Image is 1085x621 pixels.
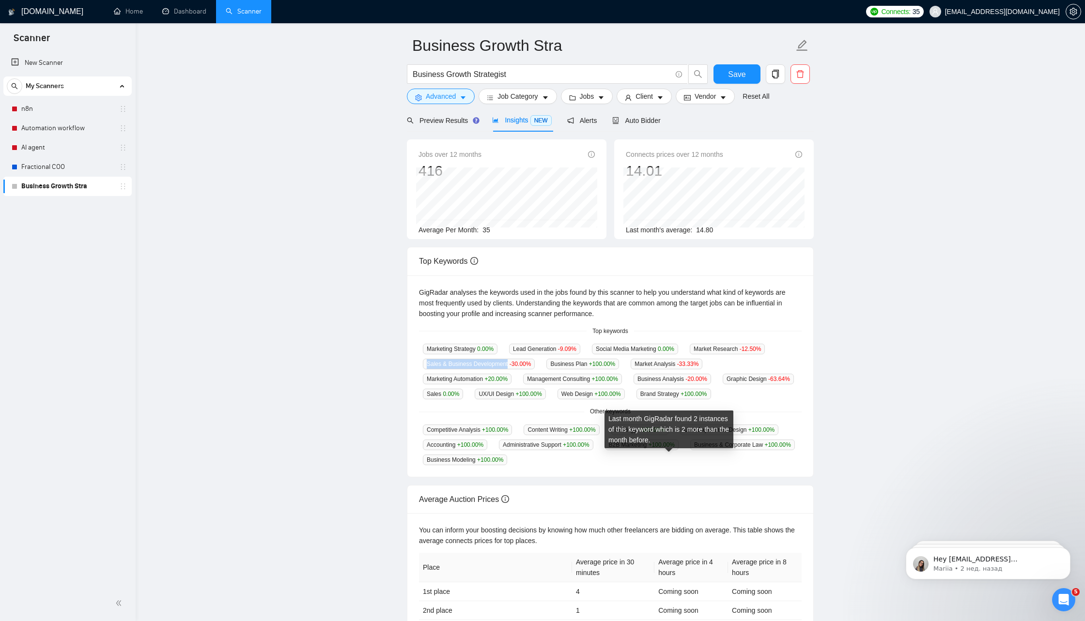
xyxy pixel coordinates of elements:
span: 0.00 % [658,346,674,352]
span: Sales & Business Development [423,359,535,369]
span: holder [119,182,127,190]
td: 2nd place [419,601,572,620]
img: upwork-logo.png [870,8,878,15]
a: setting [1066,8,1081,15]
span: Top keywords [587,327,634,336]
span: +100.00 % [681,391,707,397]
span: 5 [1072,588,1080,596]
span: Marketing Strategy [423,344,497,354]
a: Fractional COO [21,157,113,177]
span: Scanner [6,31,58,51]
span: +100.00 % [477,456,503,463]
span: Auto Bidder [612,117,660,124]
span: idcard [684,94,691,101]
span: Other keywords [584,407,636,416]
span: Hey [EMAIL_ADDRESS][DOMAIN_NAME], Looks like your Upwork agency DM Wings ran out of connects. We ... [42,28,167,151]
span: caret-down [657,94,664,101]
a: searchScanner [226,7,262,15]
div: GigRadar analyses the keywords used in the jobs found by this scanner to help you understand what... [419,287,802,319]
span: Management Consulting [523,374,622,384]
input: Search Freelance Jobs... [413,68,671,80]
div: You can inform your boosting decisions by knowing how much other freelancers are bidding on avera... [419,525,802,546]
span: caret-down [460,94,466,101]
span: Administrative Support [499,439,593,450]
button: search [7,78,22,94]
span: +100.00 % [589,361,615,367]
li: My Scanners [3,76,132,196]
span: Social Media Marketing [592,344,678,354]
button: search [688,64,708,84]
span: 0.00 % [477,346,494,352]
span: search [7,83,22,90]
img: logo [8,4,15,20]
span: Lead Generation [509,344,580,354]
span: Client [635,91,653,102]
span: info-circle [588,151,595,158]
button: setting [1066,4,1081,19]
span: +100.00 % [594,391,620,397]
span: Business Analysis [634,374,711,384]
span: Average Per Month: [418,226,479,234]
span: +100.00 % [482,426,508,433]
span: Business & Corporate Law [690,439,795,450]
span: notification [567,117,574,124]
span: robot [612,117,619,124]
iframe: Intercom notifications сообщение [891,527,1085,595]
a: AI agent [21,138,113,157]
th: Average price in 8 hours [728,553,802,582]
div: Average Auction Prices [419,485,802,513]
button: settingAdvancedcaret-down [407,89,475,104]
span: Business Plan [546,359,619,369]
span: user [625,94,632,101]
span: Accounting [423,439,487,450]
span: caret-down [720,94,727,101]
span: Competitive Analysis [423,424,512,435]
span: Market Research [690,344,765,354]
span: Web Design [558,389,625,399]
span: search [407,117,414,124]
a: New Scanner [11,53,124,73]
span: -30.00 % [510,361,531,367]
div: 416 [418,162,481,180]
td: Coming soon [728,601,802,620]
span: +20.00 % [484,376,508,382]
span: -20.00 % [685,376,707,382]
td: 1 [572,601,654,620]
span: Preview Results [407,117,477,124]
span: info-circle [470,257,478,265]
span: user [932,8,939,15]
span: UX/UI Design [475,389,545,399]
span: copy [766,70,785,78]
span: 14.80 [696,226,713,234]
iframe: Intercom live chat [1052,588,1075,611]
a: homeHome [114,7,143,15]
span: +100.00 % [764,441,790,448]
td: Coming soon [728,582,802,601]
td: 1st place [419,582,572,601]
a: Business Growth Stra [21,177,113,196]
th: Average price in 30 minutes [572,553,654,582]
th: Average price in 4 hours [654,553,728,582]
input: Scanner name... [412,33,794,58]
span: +100.00 % [748,426,775,433]
td: Coming soon [654,582,728,601]
span: +100.00 % [592,376,618,382]
span: Content Writing [524,424,599,435]
span: +100.00 % [457,441,483,448]
button: folderJobscaret-down [561,89,613,104]
a: Reset All [743,91,769,102]
div: Top Keywords [419,247,802,275]
a: Automation workflow [21,119,113,138]
th: Place [419,553,572,582]
span: +100.00 % [515,391,542,397]
span: Connects: [881,6,910,17]
td: 4 [572,582,654,601]
div: 14.01 [626,162,723,180]
button: Save [713,64,760,84]
span: Insights [492,116,551,124]
button: delete [790,64,810,84]
span: info-circle [795,151,802,158]
span: edit [796,39,808,52]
